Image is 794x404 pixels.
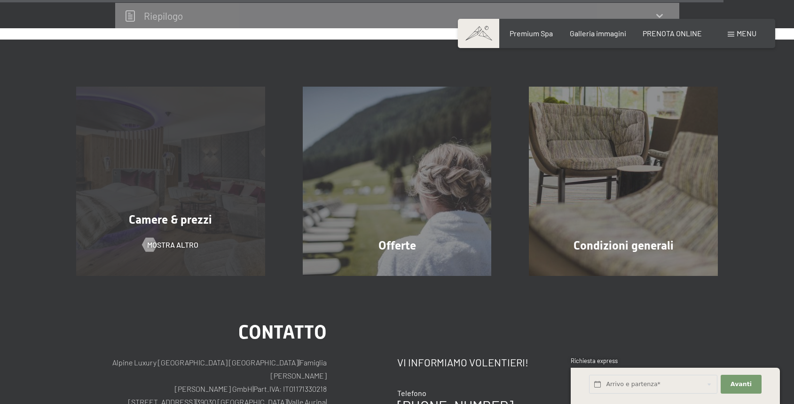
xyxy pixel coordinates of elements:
[731,380,752,388] span: Avanti
[510,29,553,38] a: Premium Spa
[299,358,299,367] span: |
[721,375,761,394] button: Avanti
[238,321,327,343] span: Contatto
[129,213,212,226] span: Camere & prezzi
[397,356,528,368] span: Vi informiamo volentieri!
[147,240,198,250] span: mostra altro
[252,384,253,393] span: |
[378,239,416,252] span: Offerte
[643,29,702,38] a: PRENOTA ONLINE
[510,87,737,276] a: Vacanze in Trentino Alto Adige all'Hotel Schwarzenstein Condizioni generali
[574,239,674,252] span: Condizioni generali
[737,29,756,38] span: Menu
[570,29,626,38] a: Galleria immagini
[284,87,511,276] a: Vacanze in Trentino Alto Adige all'Hotel Schwarzenstein Offerte
[571,357,618,364] span: Richiesta express
[144,10,183,22] h2: Riepilogo
[397,388,426,397] span: Telefono
[57,87,284,276] a: Vacanze in Trentino Alto Adige all'Hotel Schwarzenstein Camere & prezzi mostra altro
